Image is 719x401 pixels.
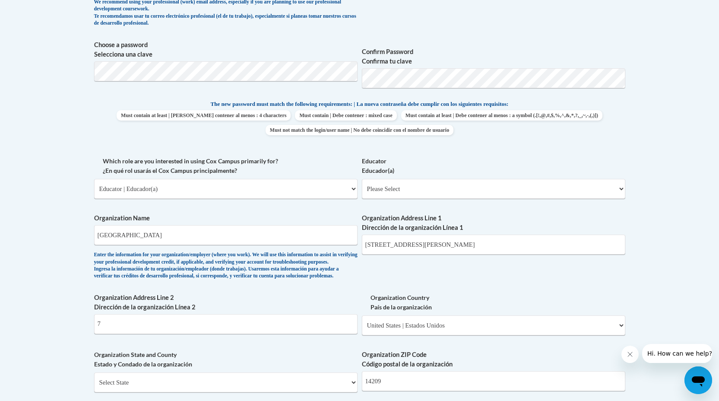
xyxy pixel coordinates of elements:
iframe: Close message [621,346,639,363]
label: Organization Address Line 2 Dirección de la organización Línea 2 [94,293,358,312]
input: Metadata input [94,225,358,245]
label: Which role are you interested in using Cox Campus primarily for? ¿En qué rol usarás el Cox Campus... [94,156,358,175]
label: Organization Country País de la organización [362,293,625,312]
input: Metadata input [362,371,625,391]
span: The new password must match the following requirements: | La nueva contraseña debe cumplir con lo... [211,100,509,108]
iframe: Message from company [642,344,712,363]
span: Must contain at least | [PERSON_NAME] contener al menos : 4 characters [117,110,291,121]
input: Metadata input [94,314,358,334]
label: Educator Educador(a) [362,156,625,175]
label: Organization Name [94,213,358,223]
span: Must contain | Debe contener : mixed case [295,110,396,121]
label: Confirm Password Confirma tu clave [362,47,625,66]
span: Must contain at least | Debe contener al menos : a symbol (.[!,@,#,$,%,^,&,*,?,_,~,-,(,)]) [401,110,602,121]
iframe: Button to launch messaging window [684,366,712,394]
label: Organization Address Line 1 Dirección de la organización Línea 1 [362,213,625,232]
label: Organization State and County Estado y Condado de la organización [94,350,358,369]
div: Enter the information for your organization/employer (where you work). We will use this informati... [94,251,358,280]
label: Organization ZIP Code Código postal de la organización [362,350,625,369]
span: Must not match the login/user name | No debe coincidir con el nombre de usuario [266,125,453,135]
input: Metadata input [362,235,625,255]
label: Choose a password Selecciona una clave [94,40,358,59]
